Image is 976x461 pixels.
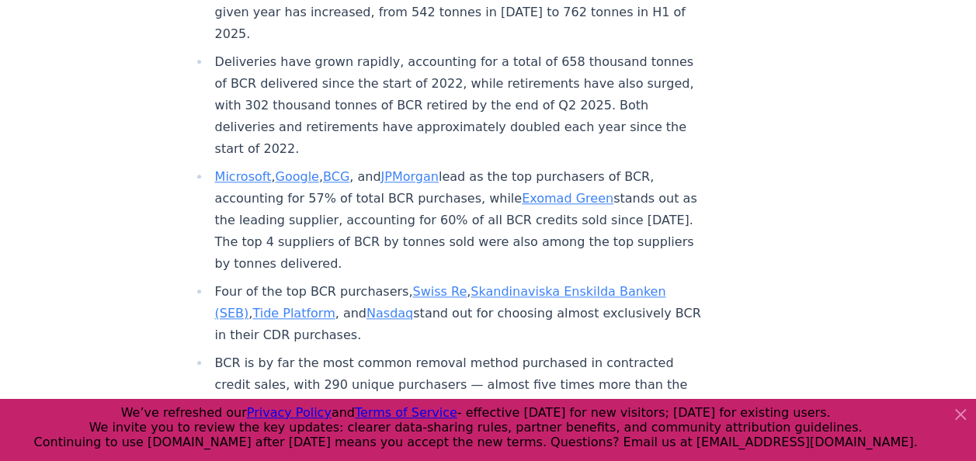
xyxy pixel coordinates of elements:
[380,169,438,184] a: JPMorgan
[323,169,349,184] a: BCG
[210,281,704,346] li: Four of the top BCR purchasers, , , , and stand out for choosing almost exclusively BCR in their ...
[210,166,704,275] li: , , , and lead as the top purchasers of BCR, accounting for 57% of total BCR purchases, while sta...
[210,352,704,418] li: BCR is by far the most common removal method purchased in contracted credit sales, with 290 uniqu...
[366,306,413,321] a: Nasdaq
[275,169,318,184] a: Google
[412,284,467,299] a: Swiss Re
[210,51,704,160] li: Deliveries have grown rapidly, accounting for a total of 658 thousand tonnes of BCR delivered sin...
[252,306,335,321] a: Tide Platform
[522,191,613,206] a: Exomad Green
[215,169,272,184] a: Microsoft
